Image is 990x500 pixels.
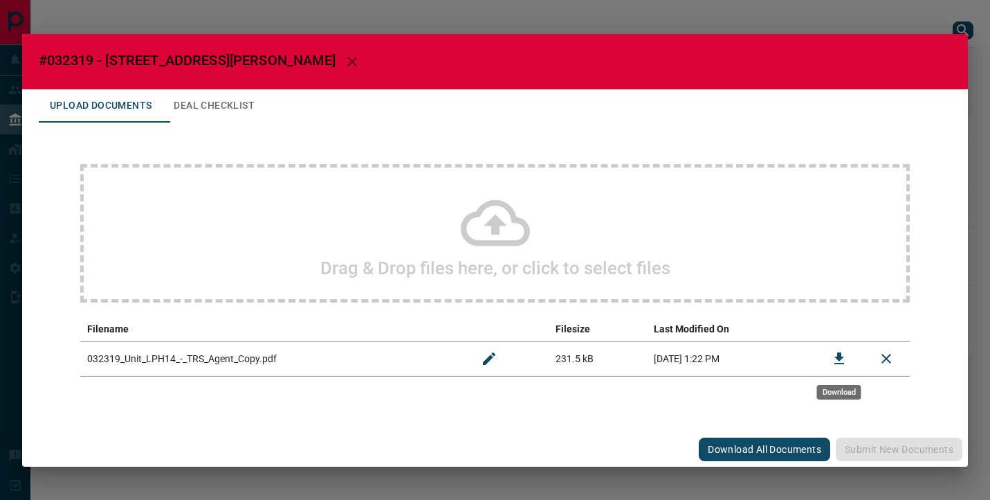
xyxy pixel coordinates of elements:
span: #032319 - [STREET_ADDRESS][PERSON_NAME] [39,52,336,69]
div: Download [817,385,861,400]
td: [DATE] 1:22 PM [647,341,816,376]
th: Filename [80,316,466,342]
button: Deal Checklist [163,89,266,123]
th: Filesize [549,316,647,342]
th: Last Modified On [647,316,816,342]
button: Rename [473,342,506,375]
th: download action column [816,316,863,342]
div: Drag & Drop files here, or click to select files [80,164,910,303]
th: edit column [466,316,549,342]
td: 231.5 kB [549,341,647,376]
td: 032319_Unit_LPH14_-_TRS_Agent_Copy.pdf [80,341,466,376]
button: Download [823,342,856,375]
button: Upload Documents [39,89,163,123]
th: delete file action column [863,316,910,342]
button: Download All Documents [699,438,830,461]
h2: Drag & Drop files here, or click to select files [320,258,670,278]
button: Remove File [870,342,903,375]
